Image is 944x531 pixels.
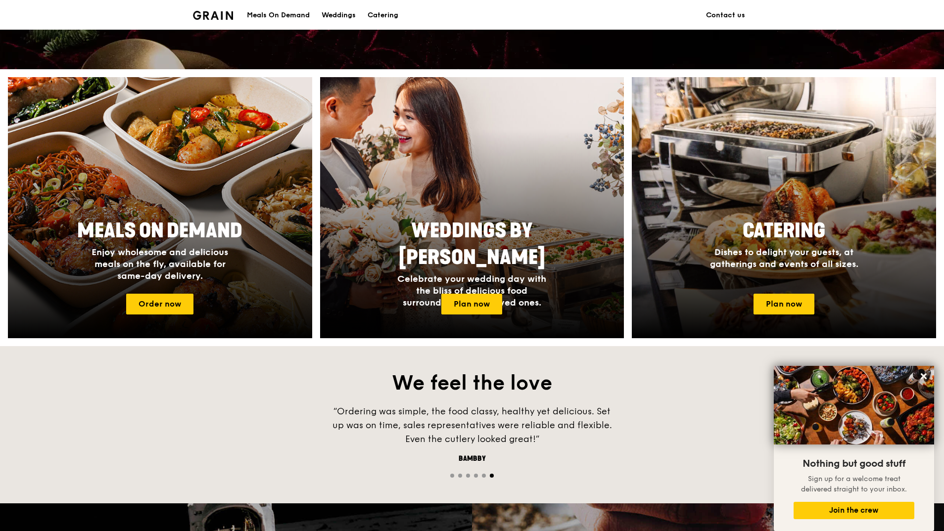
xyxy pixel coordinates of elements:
a: Weddings by [PERSON_NAME]Celebrate your wedding day with the bliss of delicious food surrounded b... [320,77,624,338]
div: Meals On Demand [247,0,310,30]
span: Go to slide 2 [458,474,462,478]
img: DSC07876-Edit02-Large.jpeg [774,366,934,444]
a: Order now [126,294,193,314]
span: Enjoy wholesome and delicious meals on the fly, available for same-day delivery. [92,247,228,281]
button: Close [916,368,932,384]
span: Go to slide 5 [482,474,486,478]
div: Bambby [324,454,620,464]
span: Go to slide 1 [450,474,454,478]
button: Join the crew [794,502,914,519]
span: Sign up for a welcome treat delivered straight to your inbox. [801,475,907,493]
div: “Ordering was simple, the food classy, healthy yet delicious. Set up was on time, sales represent... [324,404,620,446]
a: Plan now [441,294,502,314]
a: Meals On DemandEnjoy wholesome and delicious meals on the fly, available for same-day delivery.Or... [8,77,312,338]
span: Go to slide 4 [474,474,478,478]
a: Plan now [754,294,814,314]
img: catering-card.e1cfaf3e.jpg [632,77,936,338]
span: Go to slide 6 [490,474,494,478]
span: Go to slide 3 [466,474,470,478]
img: weddings-card.4f3003b8.jpg [320,77,624,338]
span: Weddings by [PERSON_NAME] [399,219,545,269]
a: Contact us [700,0,751,30]
span: Dishes to delight your guests, at gatherings and events of all sizes. [710,247,858,269]
a: Catering [362,0,404,30]
span: Meals On Demand [77,219,242,243]
img: Grain [193,11,233,20]
img: meals-on-demand-card.d2b6f6db.png [8,77,312,338]
a: CateringDishes to delight your guests, at gatherings and events of all sizes.Plan now [632,77,936,338]
span: Celebrate your wedding day with the bliss of delicious food surrounded by your loved ones. [397,273,546,308]
div: Catering [368,0,398,30]
span: Nothing but good stuff [802,458,905,470]
a: Weddings [316,0,362,30]
div: Weddings [322,0,356,30]
span: Catering [743,219,825,243]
